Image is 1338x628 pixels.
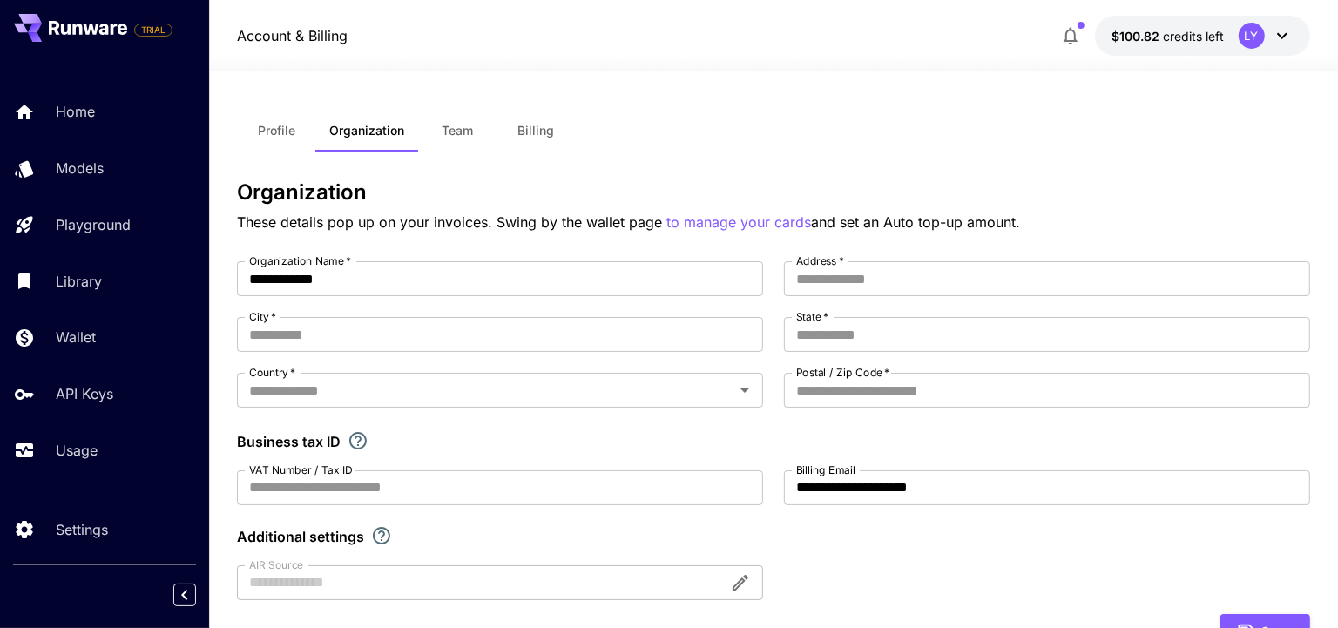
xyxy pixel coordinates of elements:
[237,25,348,46] nav: breadcrumb
[56,327,96,348] p: Wallet
[733,378,757,402] button: Open
[258,123,295,138] span: Profile
[56,440,98,461] p: Usage
[56,101,95,122] p: Home
[56,158,104,179] p: Models
[1095,16,1310,56] button: $100.8247LY
[517,123,554,138] span: Billing
[249,365,295,380] label: Country
[796,463,855,477] label: Billing Email
[56,214,131,235] p: Playground
[237,213,666,231] span: These details pop up on your invoices. Swing by the wallet page
[249,253,351,268] label: Organization Name
[811,213,1020,231] span: and set an Auto top-up amount.
[134,19,172,40] span: Add your payment card to enable full platform functionality.
[56,271,102,292] p: Library
[237,180,1309,205] h3: Organization
[796,309,828,324] label: State
[186,579,209,611] div: Collapse sidebar
[666,212,811,233] button: to manage your cards
[56,383,113,404] p: API Keys
[56,519,108,540] p: Settings
[348,430,368,451] svg: If you are a business tax registrant, please enter your business tax ID here.
[237,431,341,452] p: Business tax ID
[1164,29,1225,44] span: credits left
[442,123,473,138] span: Team
[796,365,889,380] label: Postal / Zip Code
[1239,23,1265,49] div: LY
[1112,27,1225,45] div: $100.8247
[371,525,392,546] svg: Explore additional customization settings
[796,253,844,268] label: Address
[237,25,348,46] a: Account & Billing
[173,584,196,606] button: Collapse sidebar
[249,463,353,477] label: VAT Number / Tax ID
[135,24,172,37] span: TRIAL
[249,309,276,324] label: City
[1112,29,1164,44] span: $100.82
[237,526,364,547] p: Additional settings
[329,123,404,138] span: Organization
[249,557,303,572] label: AIR Source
